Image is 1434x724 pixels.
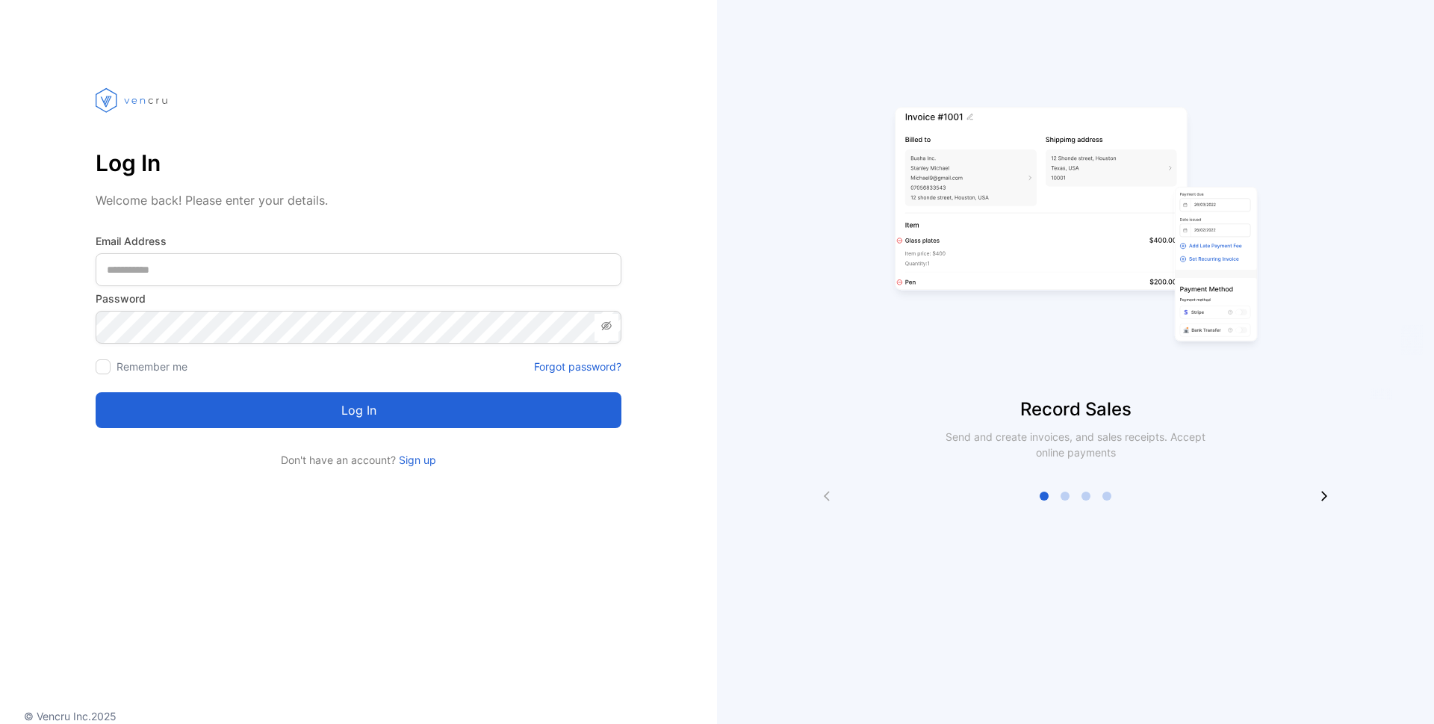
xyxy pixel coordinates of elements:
[117,360,187,373] label: Remember me
[534,359,621,374] a: Forgot password?
[96,233,621,249] label: Email Address
[96,191,621,209] p: Welcome back! Please enter your details.
[96,452,621,468] p: Don't have an account?
[96,291,621,306] label: Password
[96,60,170,140] img: vencru logo
[96,145,621,181] p: Log In
[396,454,436,466] a: Sign up
[889,60,1262,396] img: slider image
[96,392,621,428] button: Log in
[717,396,1434,423] p: Record Sales
[932,429,1219,460] p: Send and create invoices, and sales receipts. Accept online payments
